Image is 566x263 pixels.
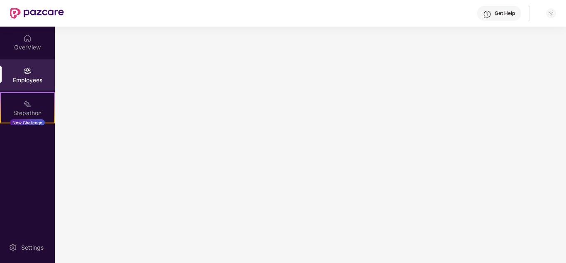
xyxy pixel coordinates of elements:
img: svg+xml;base64,PHN2ZyBpZD0iSGVscC0zMngzMiIgeG1sbnM9Imh0dHA6Ly93d3cudzMub3JnLzIwMDAvc3ZnIiB3aWR0aD... [483,10,491,18]
img: New Pazcare Logo [10,8,64,19]
img: svg+xml;base64,PHN2ZyB4bWxucz0iaHR0cDovL3d3dy53My5vcmcvMjAwMC9zdmciIHdpZHRoPSIyMSIgaGVpZ2h0PSIyMC... [23,100,32,108]
img: svg+xml;base64,PHN2ZyBpZD0iRHJvcGRvd24tMzJ4MzIiIHhtbG5zPSJodHRwOi8vd3d3LnczLm9yZy8yMDAwL3N2ZyIgd2... [548,10,554,17]
img: svg+xml;base64,PHN2ZyBpZD0iSG9tZSIgeG1sbnM9Imh0dHA6Ly93d3cudzMub3JnLzIwMDAvc3ZnIiB3aWR0aD0iMjAiIG... [23,34,32,42]
img: svg+xml;base64,PHN2ZyBpZD0iRW1wbG95ZWVzIiB4bWxucz0iaHR0cDovL3d3dy53My5vcmcvMjAwMC9zdmciIHdpZHRoPS... [23,67,32,75]
div: Settings [19,243,46,252]
div: New Challenge [10,119,45,126]
img: svg+xml;base64,PHN2ZyBpZD0iU2V0dGluZy0yMHgyMCIgeG1sbnM9Imh0dHA6Ly93d3cudzMub3JnLzIwMDAvc3ZnIiB3aW... [9,243,17,252]
div: Stepathon [1,109,54,117]
div: Get Help [495,10,515,17]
